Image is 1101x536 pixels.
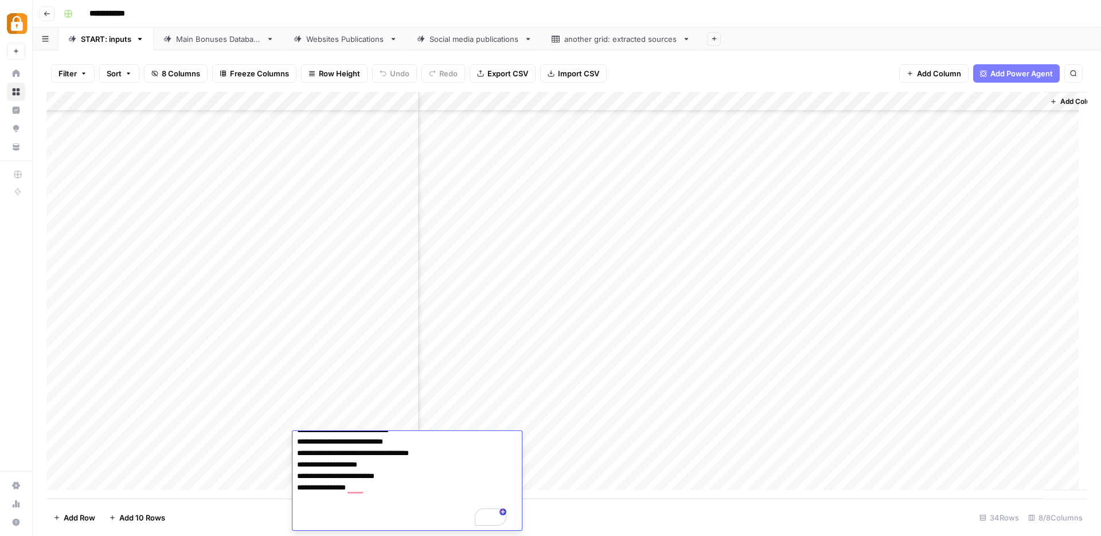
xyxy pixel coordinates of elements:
[212,64,296,83] button: Freeze Columns
[542,28,700,51] a: another grid: extracted sources
[372,64,417,83] button: Undo
[439,68,458,79] span: Redo
[558,68,599,79] span: Import CSV
[390,68,409,79] span: Undo
[7,138,25,156] a: Your Data
[7,83,25,101] a: Browse
[284,28,407,51] a: Websites Publications
[154,28,284,51] a: Main Bonuses Database
[540,64,607,83] button: Import CSV
[7,9,25,38] button: Workspace: Adzz
[107,68,122,79] span: Sort
[564,33,678,45] div: another grid: extracted sources
[1060,96,1100,107] span: Add Column
[162,68,200,79] span: 8 Columns
[430,33,520,45] div: Social media publications
[64,512,95,523] span: Add Row
[7,13,28,34] img: Adzz Logo
[470,64,536,83] button: Export CSV
[973,64,1060,83] button: Add Power Agent
[119,512,165,523] span: Add 10 Rows
[487,68,528,79] span: Export CSV
[58,68,77,79] span: Filter
[58,28,154,51] a: START: inputs
[975,508,1024,527] div: 34 Rows
[99,64,139,83] button: Sort
[7,119,25,138] a: Opportunities
[7,64,25,83] a: Home
[421,64,465,83] button: Redo
[301,64,368,83] button: Row Height
[7,495,25,513] a: Usage
[7,476,25,495] a: Settings
[230,68,289,79] span: Freeze Columns
[144,64,208,83] button: 8 Columns
[917,68,961,79] span: Add Column
[102,508,172,527] button: Add 10 Rows
[7,513,25,531] button: Help + Support
[46,508,102,527] button: Add Row
[306,33,385,45] div: Websites Publications
[176,33,261,45] div: Main Bonuses Database
[7,101,25,119] a: Insights
[407,28,542,51] a: Social media publications
[899,64,969,83] button: Add Column
[319,68,360,79] span: Row Height
[51,64,95,83] button: Filter
[1024,508,1087,527] div: 8/8 Columns
[990,68,1053,79] span: Add Power Agent
[81,33,131,45] div: START: inputs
